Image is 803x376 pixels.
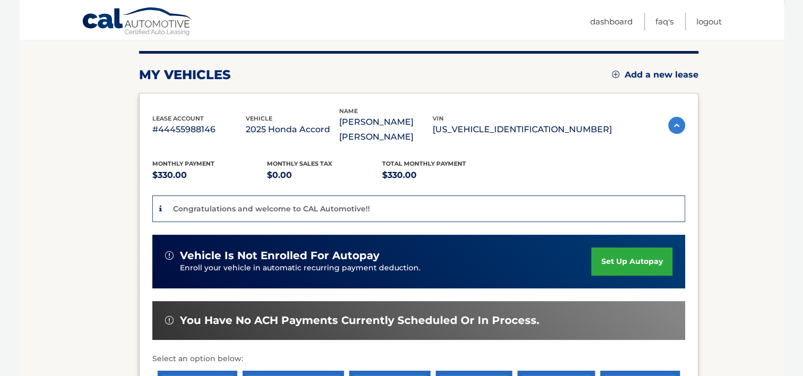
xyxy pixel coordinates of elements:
a: FAQ's [655,13,674,30]
span: Monthly Payment [152,160,214,167]
img: alert-white.svg [165,316,174,324]
span: Total Monthly Payment [382,160,466,167]
p: [PERSON_NAME] [PERSON_NAME] [339,115,433,144]
img: add.svg [612,71,619,78]
span: You have no ACH payments currently scheduled or in process. [180,314,539,327]
span: vin [433,115,444,122]
span: Monthly sales Tax [267,160,332,167]
a: Cal Automotive [82,7,193,38]
h2: my vehicles [139,67,231,83]
p: #44455988146 [152,122,246,137]
span: name [339,107,358,115]
p: [US_VEHICLE_IDENTIFICATION_NUMBER] [433,122,612,137]
p: $0.00 [267,168,382,183]
p: $330.00 [382,168,497,183]
p: Select an option below: [152,353,685,365]
span: vehicle is not enrolled for autopay [180,249,379,262]
span: vehicle [246,115,272,122]
span: lease account [152,115,204,122]
img: alert-white.svg [165,251,174,260]
p: 2025 Honda Accord [246,122,339,137]
a: Dashboard [590,13,633,30]
p: Enroll your vehicle in automatic recurring payment deduction. [180,262,592,274]
a: Add a new lease [612,70,698,80]
p: $330.00 [152,168,267,183]
p: Congratulations and welcome to CAL Automotive!! [173,204,370,213]
a: Logout [696,13,722,30]
a: set up autopay [591,247,672,276]
img: accordion-active.svg [668,117,685,134]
